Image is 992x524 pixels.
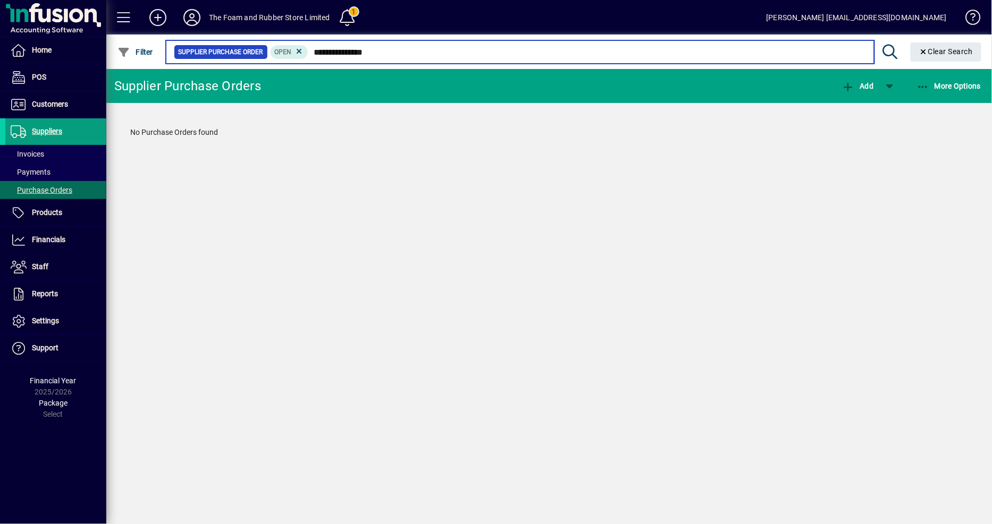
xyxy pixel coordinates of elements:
span: Add [842,82,873,90]
a: Settings [5,308,106,334]
button: More Options [914,76,984,96]
span: More Options [917,82,981,90]
span: Suppliers [32,127,62,135]
span: Clear Search [919,47,973,56]
span: Support [32,343,58,352]
button: Add [839,76,876,96]
a: POS [5,64,106,91]
a: Staff [5,254,106,280]
span: Filter [117,48,153,56]
a: Reports [5,281,106,307]
div: [PERSON_NAME] [EMAIL_ADDRESS][DOMAIN_NAME] [767,9,947,26]
div: No Purchase Orders found [120,116,979,149]
button: Clear [911,42,982,62]
div: Supplier Purchase Orders [114,78,261,95]
a: Products [5,200,106,226]
span: Supplier Purchase Order [179,47,263,57]
button: Profile [175,8,209,27]
span: Open [275,48,292,56]
span: Reports [32,289,58,298]
a: Customers [5,91,106,118]
a: Payments [5,163,106,181]
mat-chip: Completion Status: Open [271,45,308,59]
span: POS [32,73,46,81]
span: Home [32,46,52,54]
span: Package [39,399,68,407]
a: Purchase Orders [5,181,106,199]
span: Settings [32,316,59,325]
span: Financial Year [30,376,77,385]
a: Knowledge Base [957,2,979,37]
a: Home [5,37,106,64]
span: Staff [32,262,48,271]
span: Invoices [11,150,44,158]
span: Payments [11,168,51,176]
span: Financials [32,235,65,244]
div: The Foam and Rubber Store Limited [209,9,330,26]
button: Filter [115,42,156,62]
a: Support [5,335,106,362]
span: Products [32,208,62,217]
a: Financials [5,227,106,253]
button: Add [141,8,175,27]
span: Customers [32,100,68,108]
a: Invoices [5,145,106,163]
span: Purchase Orders [11,186,72,194]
